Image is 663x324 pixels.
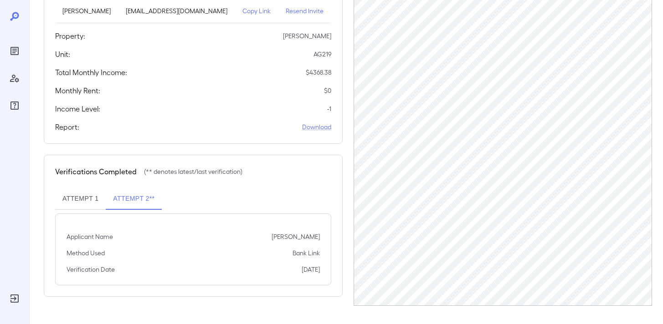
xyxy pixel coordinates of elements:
p: $ 0 [324,86,331,95]
h5: Income Level: [55,103,100,114]
div: FAQ [7,98,22,113]
p: Applicant Name [67,232,113,241]
p: [EMAIL_ADDRESS][DOMAIN_NAME] [126,6,228,15]
div: Reports [7,44,22,58]
p: (** denotes latest/last verification) [144,167,242,176]
a: Download [302,122,331,132]
p: Resend Invite [286,6,324,15]
p: [PERSON_NAME] [272,232,320,241]
p: [PERSON_NAME] [62,6,111,15]
h5: Total Monthly Income: [55,67,127,78]
button: Attempt 2** [106,188,162,210]
p: [PERSON_NAME] [283,31,331,40]
p: -1 [327,104,331,113]
button: Attempt 1 [55,188,106,210]
h5: Property: [55,30,85,41]
p: Verification Date [67,265,115,274]
p: $ 4368.38 [306,68,331,77]
div: Log Out [7,291,22,306]
p: Method Used [67,248,105,258]
h5: Unit: [55,49,70,60]
h5: Verifications Completed [55,166,137,177]
p: AG219 [314,50,331,59]
div: Manage Users [7,71,22,86]
p: Bank Link [293,248,320,258]
h5: Monthly Rent: [55,85,100,96]
p: Copy Link [242,6,271,15]
h5: Report: [55,121,79,132]
p: [DATE] [302,265,320,274]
